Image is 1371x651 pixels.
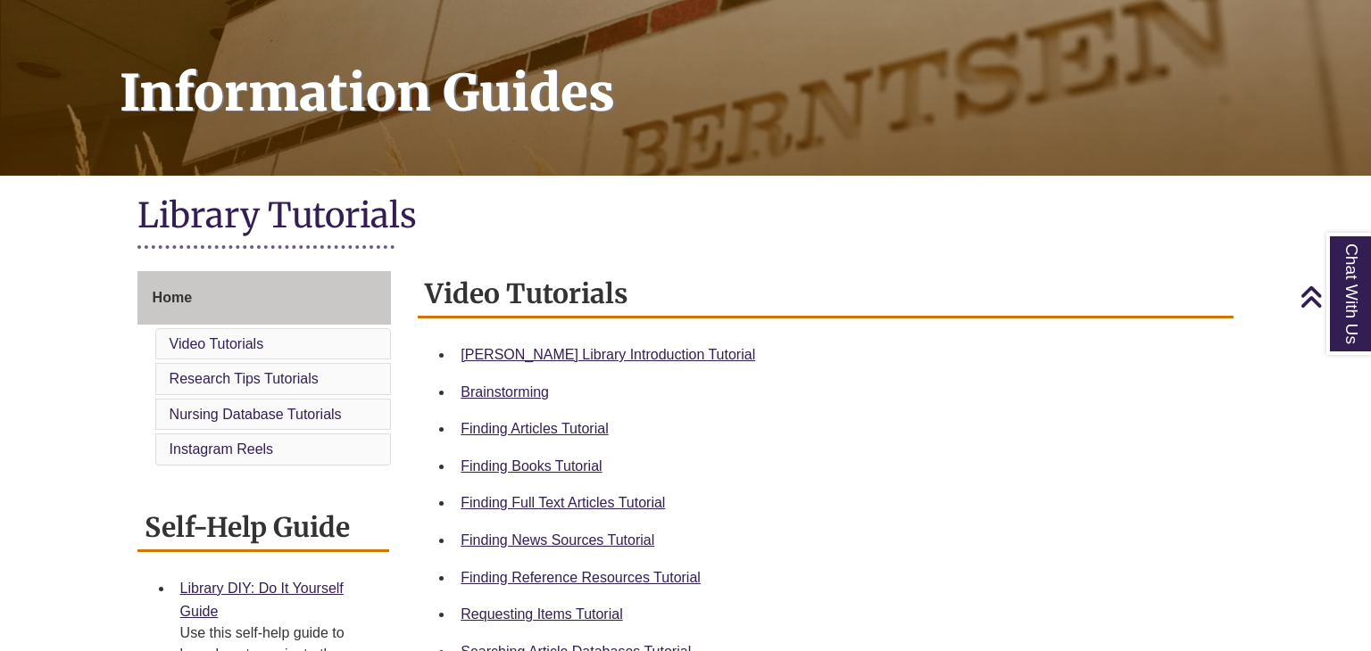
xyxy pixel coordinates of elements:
a: Library DIY: Do It Yourself Guide [180,581,344,619]
a: Nursing Database Tutorials [170,407,342,422]
h2: Self-Help Guide [137,505,390,552]
a: Finding Books Tutorial [461,458,602,474]
span: Home [153,290,192,305]
a: Finding Articles Tutorial [461,421,608,436]
a: Video Tutorials [170,336,264,351]
a: Research Tips Tutorials [170,371,319,386]
div: Guide Page Menu [137,271,392,469]
a: Requesting Items Tutorial [461,606,622,622]
a: Back to Top [1300,284,1367,309]
h2: Video Tutorials [418,271,1234,318]
a: Brainstorming [461,384,549,400]
a: Finding Full Text Articles Tutorial [461,495,665,510]
a: Home [137,271,392,325]
a: Finding News Sources Tutorial [461,532,654,548]
a: [PERSON_NAME] Library Introduction Tutorial [461,347,755,362]
a: Finding Reference Resources Tutorial [461,570,701,585]
a: Instagram Reels [170,441,274,457]
h1: Library Tutorials [137,194,1234,241]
